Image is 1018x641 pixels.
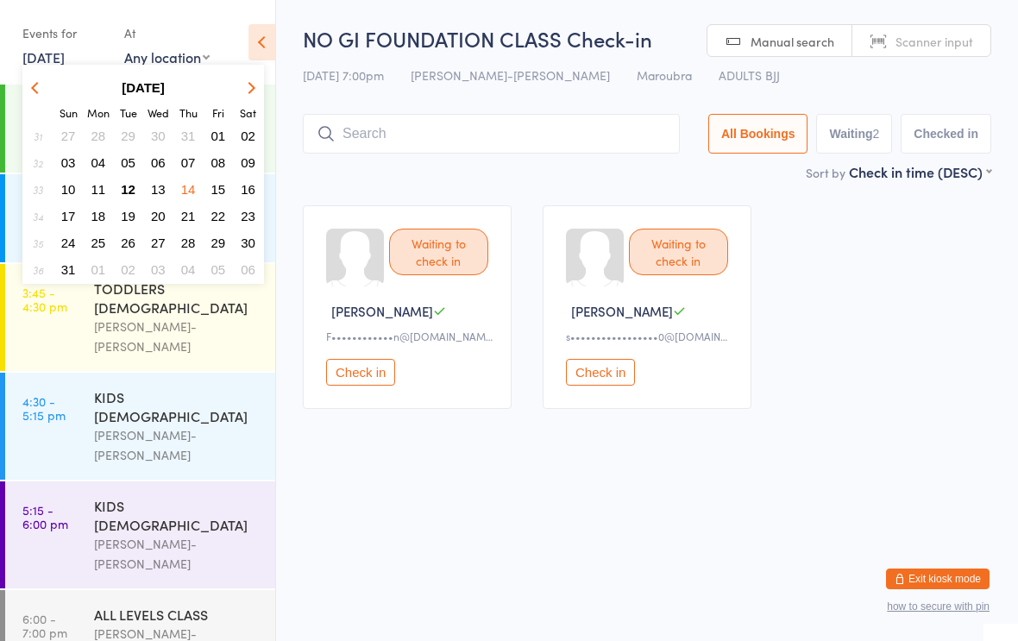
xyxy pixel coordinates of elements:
span: 28 [91,129,106,143]
button: 05 [205,258,232,281]
a: 7:30 -8:15 amKIDS ALL LEVELS[PERSON_NAME]-[PERSON_NAME] [5,174,275,262]
div: KIDS [DEMOGRAPHIC_DATA] [94,496,261,534]
span: Manual search [751,33,834,50]
button: 23 [235,204,261,228]
button: 21 [175,204,202,228]
div: KIDS [DEMOGRAPHIC_DATA] [94,387,261,425]
button: 02 [235,124,261,148]
div: At [124,19,210,47]
button: 08 [205,151,232,174]
button: Check in [566,359,635,386]
span: [PERSON_NAME] [331,302,433,320]
span: 04 [181,262,196,277]
a: 6:30 -7:15 amALL LEVELS FOUNDATION[PERSON_NAME]-[PERSON_NAME] [5,85,275,173]
div: ALL LEVELS CLASS [94,605,261,624]
button: 11 [85,178,112,201]
button: 01 [205,124,232,148]
span: 20 [151,209,166,223]
small: Thursday [179,105,198,120]
button: 03 [55,151,82,174]
small: Tuesday [120,105,137,120]
small: Monday [87,105,110,120]
span: 21 [181,209,196,223]
span: 03 [151,262,166,277]
button: 15 [205,178,232,201]
em: 33 [33,183,43,197]
button: 12 [115,178,141,201]
span: Maroubra [637,66,692,84]
button: 31 [175,124,202,148]
span: 02 [121,262,135,277]
button: 06 [145,151,172,174]
em: 34 [33,210,43,223]
a: 4:30 -5:15 pmKIDS [DEMOGRAPHIC_DATA][PERSON_NAME]-[PERSON_NAME] [5,373,275,480]
button: 28 [85,124,112,148]
span: 01 [211,129,226,143]
input: Search [303,114,680,154]
div: Any location [124,47,210,66]
div: Waiting to check in [629,229,728,275]
button: how to secure with pin [887,600,990,613]
div: Events for [22,19,107,47]
button: 18 [85,204,112,228]
em: 36 [33,263,43,277]
span: 18 [91,209,106,223]
button: 26 [115,231,141,255]
button: 09 [235,151,261,174]
span: 03 [61,155,76,170]
button: 31 [55,258,82,281]
span: 24 [61,236,76,250]
button: 16 [235,178,261,201]
small: Wednesday [148,105,169,120]
span: 07 [181,155,196,170]
div: Check in time (DESC) [849,162,991,181]
span: 06 [151,155,166,170]
span: ADULTS BJJ [719,66,780,84]
div: [PERSON_NAME]-[PERSON_NAME] [94,425,261,465]
button: 14 [175,178,202,201]
button: 07 [175,151,202,174]
span: 04 [91,155,106,170]
button: Checked in [901,114,991,154]
span: [DATE] 7:00pm [303,66,384,84]
span: 17 [61,209,76,223]
button: 06 [235,258,261,281]
span: 28 [181,236,196,250]
button: 13 [145,178,172,201]
button: 04 [85,151,112,174]
time: 6:00 - 7:00 pm [22,612,67,639]
small: Saturday [240,105,256,120]
button: 05 [115,151,141,174]
span: 06 [241,262,255,277]
span: 05 [211,262,226,277]
button: Exit kiosk mode [886,569,990,589]
a: [DATE] [22,47,65,66]
em: 31 [34,129,42,143]
div: F••••••••••••n@[DOMAIN_NAME] [326,329,493,343]
span: 27 [151,236,166,250]
span: 16 [241,182,255,197]
div: [PERSON_NAME]-[PERSON_NAME] [94,317,261,356]
span: Scanner input [895,33,973,50]
span: 26 [121,236,135,250]
span: 14 [181,182,196,197]
button: 01 [85,258,112,281]
time: 3:45 - 4:30 pm [22,286,67,313]
a: 3:45 -4:30 pmTODDLERS [DEMOGRAPHIC_DATA][PERSON_NAME]-[PERSON_NAME] [5,264,275,371]
button: All Bookings [708,114,808,154]
span: 27 [61,129,76,143]
span: 31 [181,129,196,143]
span: [PERSON_NAME]-[PERSON_NAME] [411,66,610,84]
em: 32 [33,156,43,170]
em: 35 [33,236,43,250]
div: TODDLERS [DEMOGRAPHIC_DATA] [94,279,261,317]
span: 25 [91,236,106,250]
div: 2 [873,127,880,141]
small: Friday [212,105,224,120]
button: 02 [115,258,141,281]
div: [PERSON_NAME]-[PERSON_NAME] [94,534,261,574]
span: 05 [121,155,135,170]
span: 29 [211,236,226,250]
span: [PERSON_NAME] [571,302,673,320]
button: 25 [85,231,112,255]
